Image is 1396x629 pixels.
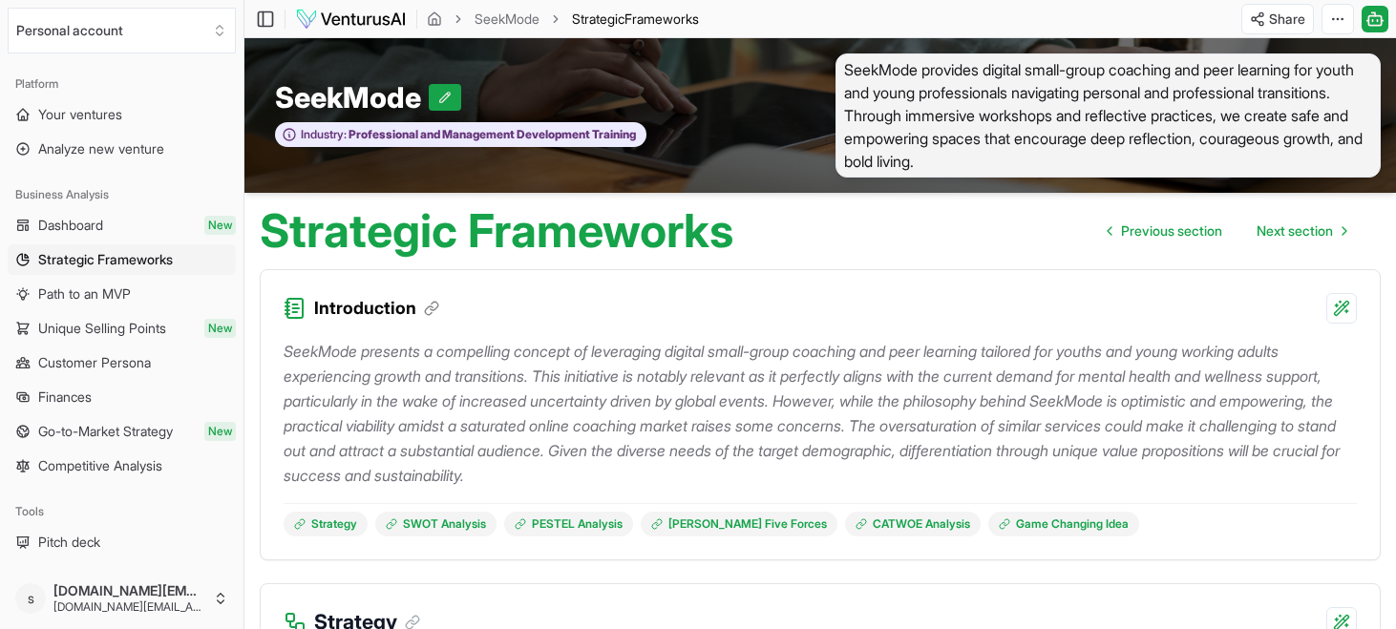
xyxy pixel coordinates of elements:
[204,216,236,235] span: New
[38,567,102,586] span: Resources
[504,512,633,536] a: PESTEL Analysis
[38,422,173,441] span: Go-to-Market Strategy
[204,422,236,441] span: New
[204,319,236,338] span: New
[1121,221,1222,241] span: Previous section
[15,583,46,614] span: s
[845,512,981,536] a: CATWOE Analysis
[1241,4,1314,34] button: Share
[835,53,1381,178] span: SeekMode provides digital small-group coaching and peer learning for youth and young professional...
[38,105,122,124] span: Your ventures
[1241,212,1362,250] a: Go to next page
[8,416,236,447] a: Go-to-Market StrategyNew
[284,512,368,536] a: Strategy
[38,139,164,158] span: Analyze new venture
[275,80,429,115] span: SeekMode
[38,250,173,269] span: Strategic Frameworks
[347,127,636,142] span: Professional and Management Development Training
[8,527,236,557] a: Pitch deck
[8,382,236,412] a: Finances
[8,313,236,344] a: Unique Selling PointsNew
[38,388,92,407] span: Finances
[53,582,205,599] span: [DOMAIN_NAME][EMAIL_ADDRESS][DOMAIN_NAME]
[260,208,733,254] h1: Strategic Frameworks
[475,10,539,29] a: SeekMode
[38,533,100,552] span: Pitch deck
[38,284,131,304] span: Path to an MVP
[8,244,236,275] a: Strategic Frameworks
[38,353,151,372] span: Customer Persona
[1092,212,1362,250] nav: pagination
[375,512,497,536] a: SWOT Analysis
[38,456,162,475] span: Competitive Analysis
[427,10,699,29] nav: breadcrumb
[53,599,205,615] span: [DOMAIN_NAME][EMAIL_ADDRESS][DOMAIN_NAME]
[284,339,1357,488] p: SeekMode presents a compelling concept of leveraging digital small-group coaching and peer learni...
[8,561,236,592] a: Resources
[275,122,646,148] button: Industry:Professional and Management Development Training
[641,512,837,536] a: [PERSON_NAME] Five Forces
[8,576,236,621] button: s[DOMAIN_NAME][EMAIL_ADDRESS][DOMAIN_NAME][DOMAIN_NAME][EMAIL_ADDRESS][DOMAIN_NAME]
[8,279,236,309] a: Path to an MVP
[8,99,236,130] a: Your ventures
[8,179,236,210] div: Business Analysis
[8,451,236,481] a: Competitive Analysis
[8,69,236,99] div: Platform
[1092,212,1237,250] a: Go to previous page
[8,8,236,53] button: Select an organization
[572,10,699,29] span: StrategicFrameworks
[314,295,439,322] h3: Introduction
[301,127,347,142] span: Industry:
[38,216,103,235] span: Dashboard
[8,134,236,164] a: Analyze new venture
[1257,221,1333,241] span: Next section
[8,347,236,378] a: Customer Persona
[8,210,236,241] a: DashboardNew
[988,512,1139,536] a: Game Changing Idea
[8,496,236,527] div: Tools
[38,319,166,338] span: Unique Selling Points
[1269,10,1305,29] span: Share
[295,8,407,31] img: logo
[624,10,699,27] span: Frameworks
